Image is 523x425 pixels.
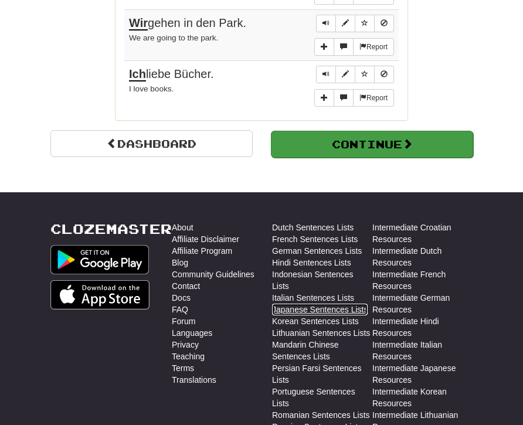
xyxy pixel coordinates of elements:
[129,67,214,81] span: liebe Bücher.
[314,89,334,107] button: Add sentence to collection
[372,386,473,409] a: Intermediate Korean Resources
[355,15,375,32] button: Toggle favorite
[372,245,473,268] a: Intermediate Dutch Resources
[272,304,368,315] a: Japanese Sentences Lists
[129,67,146,81] u: Ich
[172,351,205,362] a: Teaching
[316,15,336,32] button: Play sentence audio
[353,89,394,107] button: Report
[272,245,362,257] a: German Sentences Lists
[272,339,372,362] a: Mandarin Chinese Sentences Lists
[372,362,473,386] a: Intermediate Japanese Resources
[271,131,473,158] button: Continue
[355,66,375,83] button: Toggle favorite
[172,304,188,315] a: FAQ
[314,89,394,107] div: More sentence controls
[172,280,200,292] a: Contact
[372,268,473,292] a: Intermediate French Resources
[374,66,394,83] button: Toggle ignore
[372,315,473,339] a: Intermediate Hindi Resources
[316,66,394,83] div: Sentence controls
[372,292,473,315] a: Intermediate German Resources
[372,222,473,245] a: Intermediate Croatian Resources
[172,245,232,257] a: Affiliate Program
[316,66,336,83] button: Play sentence audio
[272,386,372,409] a: Portuguese Sentences Lists
[314,38,394,56] div: More sentence controls
[129,16,246,30] span: gehen in den Park.
[314,38,334,56] button: Add sentence to collection
[172,315,195,327] a: Forum
[272,327,370,339] a: Lithuanian Sentences Lists
[129,84,174,93] small: I love books.
[50,245,149,274] img: Get it on Google Play
[50,222,172,236] a: Clozemaster
[172,222,193,233] a: About
[172,257,188,268] a: Blog
[353,38,394,56] button: Report
[272,233,358,245] a: French Sentences Lists
[172,233,239,245] a: Affiliate Disclaimer
[172,362,194,374] a: Terms
[372,339,473,362] a: Intermediate Italian Resources
[50,130,253,157] a: Dashboard
[272,268,372,292] a: Indonesian Sentences Lists
[335,66,355,83] button: Edit sentence
[172,268,254,280] a: Community Guidelines
[50,280,150,310] img: Get it on App Store
[316,15,394,32] div: Sentence controls
[172,292,191,304] a: Docs
[272,315,359,327] a: Korean Sentences Lists
[335,15,355,32] button: Edit sentence
[272,222,354,233] a: Dutch Sentences Lists
[172,327,212,339] a: Languages
[272,292,354,304] a: Italian Sentences Lists
[172,339,199,351] a: Privacy
[129,16,148,30] u: Wir
[129,33,218,42] small: We are going to the park.
[172,374,216,386] a: Translations
[374,15,394,32] button: Toggle ignore
[272,257,351,268] a: Hindi Sentences Lists
[272,409,370,421] a: Romanian Sentences Lists
[272,362,372,386] a: Persian Farsi Sentences Lists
